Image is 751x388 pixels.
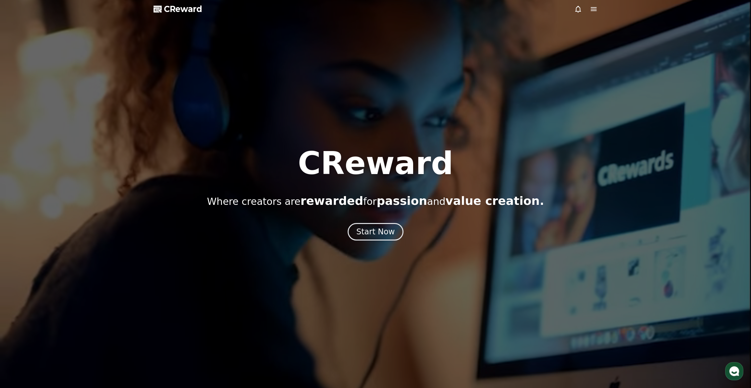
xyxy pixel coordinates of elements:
[154,4,202,14] a: CReward
[84,206,125,222] a: Settings
[348,223,404,241] button: Start Now
[207,194,544,207] p: Where creators are for and
[356,227,395,237] div: Start Now
[298,148,453,179] h1: CReward
[445,194,544,207] span: value creation.
[54,216,73,221] span: Messages
[348,229,404,236] a: Start Now
[376,194,427,207] span: passion
[164,4,202,14] span: CReward
[17,215,28,220] span: Home
[301,194,363,207] span: rewarded
[96,215,112,220] span: Settings
[43,206,84,222] a: Messages
[2,206,43,222] a: Home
